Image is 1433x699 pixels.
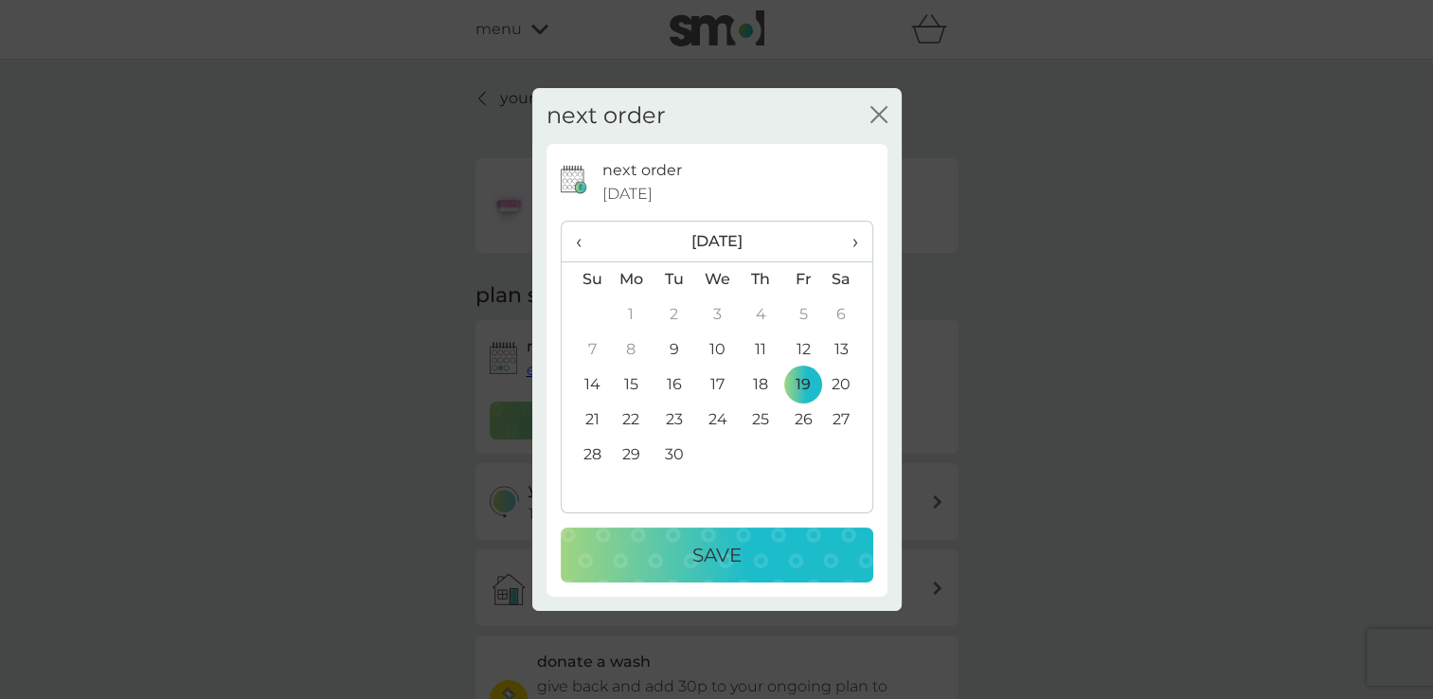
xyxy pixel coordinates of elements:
td: 2 [653,297,695,332]
td: 7 [562,332,610,367]
td: 14 [562,367,610,403]
td: 29 [610,438,654,473]
td: 1 [610,297,654,332]
th: Su [562,261,610,297]
td: 25 [739,403,781,438]
td: 27 [824,403,871,438]
td: 20 [824,367,871,403]
span: › [838,222,857,261]
p: Save [692,540,742,570]
td: 22 [610,403,654,438]
td: 6 [824,297,871,332]
td: 24 [695,403,739,438]
span: [DATE] [602,182,653,206]
td: 26 [782,403,825,438]
p: next order [602,158,682,183]
td: 9 [653,332,695,367]
th: Sa [824,261,871,297]
td: 5 [782,297,825,332]
button: close [870,106,887,126]
td: 8 [610,332,654,367]
td: 15 [610,367,654,403]
th: We [695,261,739,297]
td: 13 [824,332,871,367]
td: 17 [695,367,739,403]
h2: next order [546,102,666,130]
td: 11 [739,332,781,367]
td: 18 [739,367,781,403]
td: 19 [782,367,825,403]
td: 4 [739,297,781,332]
th: Mo [610,261,654,297]
td: 21 [562,403,610,438]
td: 10 [695,332,739,367]
td: 16 [653,367,695,403]
th: Th [739,261,781,297]
td: 28 [562,438,610,473]
td: 12 [782,332,825,367]
th: Tu [653,261,695,297]
th: Fr [782,261,825,297]
th: [DATE] [610,222,825,262]
td: 23 [653,403,695,438]
button: Save [561,528,873,582]
span: ‹ [576,222,596,261]
td: 3 [695,297,739,332]
td: 30 [653,438,695,473]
